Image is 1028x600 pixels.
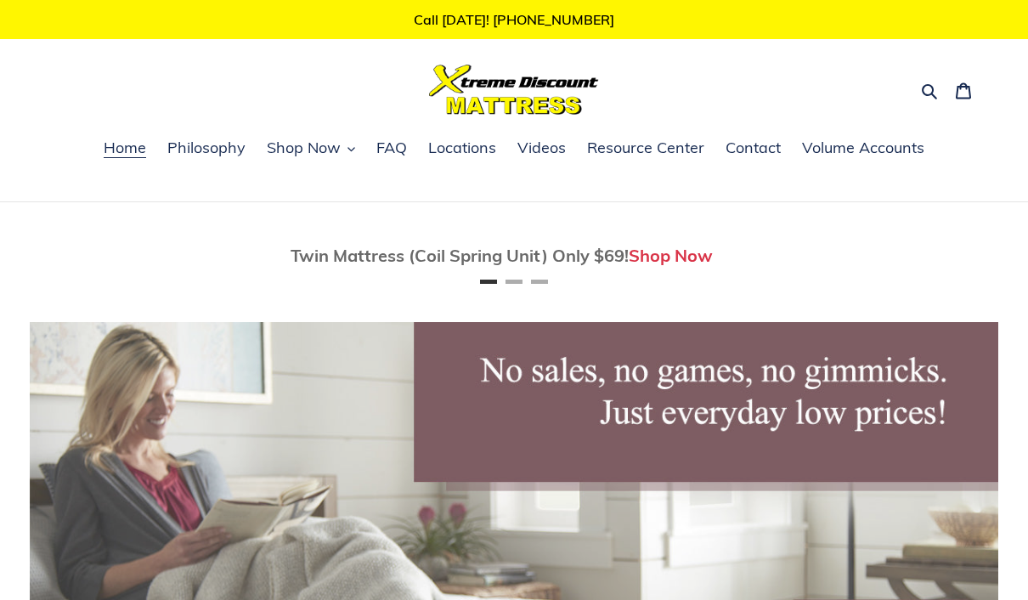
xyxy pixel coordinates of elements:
[267,138,341,158] span: Shop Now
[159,136,254,161] a: Philosophy
[717,136,789,161] a: Contact
[104,138,146,158] span: Home
[509,136,574,161] a: Videos
[420,136,505,161] a: Locations
[95,136,155,161] a: Home
[531,280,548,284] button: Page 3
[517,138,566,158] span: Videos
[802,138,924,158] span: Volume Accounts
[258,136,364,161] button: Shop Now
[587,138,704,158] span: Resource Center
[429,65,599,115] img: Xtreme Discount Mattress
[506,280,522,284] button: Page 2
[291,245,629,266] span: Twin Mattress (Coil Spring Unit) Only $69!
[428,138,496,158] span: Locations
[794,136,933,161] a: Volume Accounts
[376,138,407,158] span: FAQ
[726,138,781,158] span: Contact
[579,136,713,161] a: Resource Center
[480,280,497,284] button: Page 1
[368,136,415,161] a: FAQ
[167,138,246,158] span: Philosophy
[629,245,713,266] a: Shop Now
